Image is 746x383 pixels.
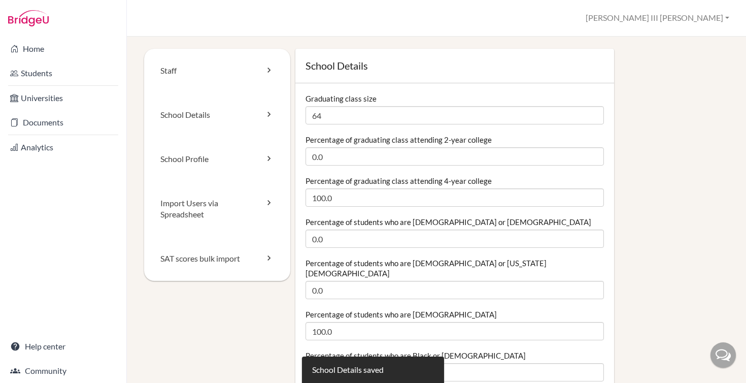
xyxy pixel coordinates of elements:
[144,49,290,93] a: Staff
[306,135,492,145] label: Percentage of graduating class attending 2-year college
[2,39,124,59] a: Home
[2,112,124,133] a: Documents
[306,217,591,227] label: Percentage of students who are [DEMOGRAPHIC_DATA] or [DEMOGRAPHIC_DATA]
[144,237,290,281] a: SAT scores bulk import
[2,336,124,357] a: Help center
[144,137,290,181] a: School Profile
[144,181,290,237] a: Import Users via Spreadsheet
[306,309,497,320] label: Percentage of students who are [DEMOGRAPHIC_DATA]
[306,176,492,186] label: Percentage of graduating class attending 4-year college
[581,9,734,27] button: [PERSON_NAME] III [PERSON_NAME]
[306,93,377,104] label: Graduating class size
[2,63,124,83] a: Students
[306,59,604,73] h1: School Details
[144,93,290,137] a: School Details
[2,137,124,157] a: Analytics
[2,88,124,108] a: Universities
[306,350,526,361] label: Percentage of students who are Black or [DEMOGRAPHIC_DATA]
[306,258,604,278] label: Percentage of students who are [DEMOGRAPHIC_DATA] or [US_STATE][DEMOGRAPHIC_DATA]
[8,10,49,26] img: Bridge-U
[312,364,384,376] div: School Details saved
